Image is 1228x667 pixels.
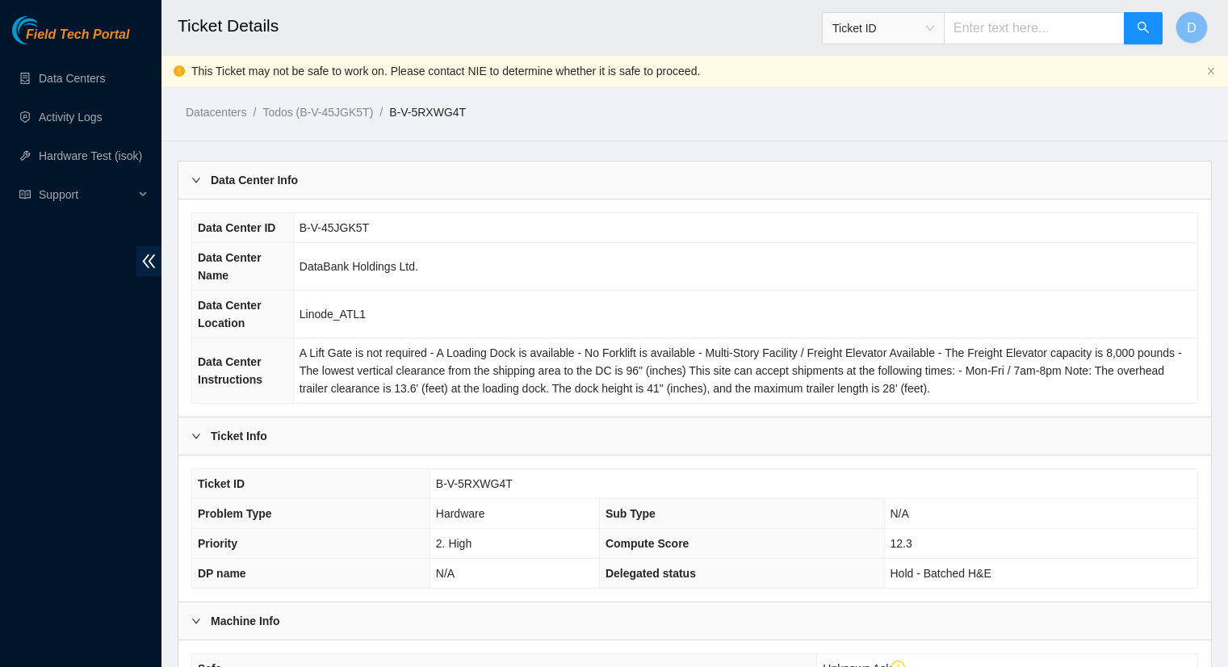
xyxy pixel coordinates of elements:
[198,221,275,234] span: Data Center ID
[198,299,262,329] span: Data Center Location
[12,29,129,50] a: Akamai TechnologiesField Tech Portal
[1137,21,1150,36] span: search
[186,106,246,119] a: Datacenters
[178,162,1211,199] div: Data Center Info
[300,346,1182,395] span: A Lift Gate is not required - A Loading Dock is available - No Forklift is available - Multi-Stor...
[191,431,201,441] span: right
[211,612,280,630] b: Machine Info
[1187,18,1197,38] span: D
[300,308,366,321] span: Linode_ATL1
[606,507,656,520] span: Sub Type
[198,537,237,550] span: Priority
[198,477,245,490] span: Ticket ID
[39,178,134,211] span: Support
[198,251,262,282] span: Data Center Name
[389,106,466,119] a: B-V-5RXWG4T
[1124,12,1163,44] button: search
[253,106,256,119] span: /
[1176,11,1208,44] button: D
[436,537,472,550] span: 2. High
[944,12,1125,44] input: Enter text here...
[198,355,262,386] span: Data Center Instructions
[39,72,105,85] a: Data Centers
[198,507,272,520] span: Problem Type
[26,27,129,43] span: Field Tech Portal
[300,260,418,273] span: DataBank Holdings Ltd.
[262,106,373,119] a: Todos (B-V-45JGK5T)
[891,537,912,550] span: 12.3
[191,175,201,185] span: right
[12,16,82,44] img: Akamai Technologies
[39,111,103,124] a: Activity Logs
[191,616,201,626] span: right
[606,567,696,580] span: Delegated status
[1206,66,1216,76] span: close
[39,149,142,162] a: Hardware Test (isok)
[211,171,298,189] b: Data Center Info
[19,189,31,200] span: read
[1206,66,1216,77] button: close
[211,427,267,445] b: Ticket Info
[436,507,485,520] span: Hardware
[436,567,455,580] span: N/A
[178,417,1211,455] div: Ticket Info
[891,567,991,580] span: Hold - Batched H&E
[832,16,934,40] span: Ticket ID
[891,507,909,520] span: N/A
[178,602,1211,640] div: Machine Info
[606,537,689,550] span: Compute Score
[436,477,513,490] span: B-V-5RXWG4T
[300,221,369,234] span: B-V-45JGK5T
[198,567,246,580] span: DP name
[379,106,383,119] span: /
[136,246,161,276] span: double-left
